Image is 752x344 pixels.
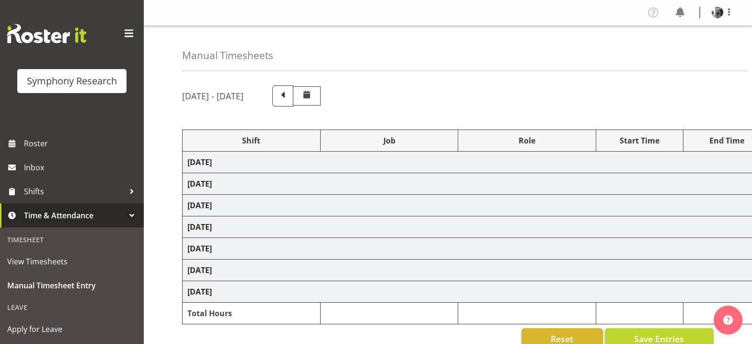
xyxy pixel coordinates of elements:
[7,322,137,336] span: Apply for Leave
[723,315,733,325] img: help-xxl-2.png
[463,135,591,146] div: Role
[2,317,141,341] a: Apply for Leave
[24,184,125,199] span: Shifts
[7,254,137,269] span: View Timesheets
[187,135,315,146] div: Shift
[182,50,273,61] h4: Manual Timesheets
[325,135,453,146] div: Job
[2,230,141,249] div: Timesheet
[712,7,723,18] img: karen-rimmer509cc44dc399f68592e3a0628bc04820.png
[7,24,86,43] img: Rosterit website logo
[2,273,141,297] a: Manual Timesheet Entry
[27,74,117,88] div: Symphony Research
[183,303,321,324] td: Total Hours
[24,136,139,151] span: Roster
[2,249,141,273] a: View Timesheets
[2,297,141,317] div: Leave
[601,135,678,146] div: Start Time
[182,91,243,101] h5: [DATE] - [DATE]
[7,278,137,293] span: Manual Timesheet Entry
[24,160,139,175] span: Inbox
[24,208,125,223] span: Time & Attendance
